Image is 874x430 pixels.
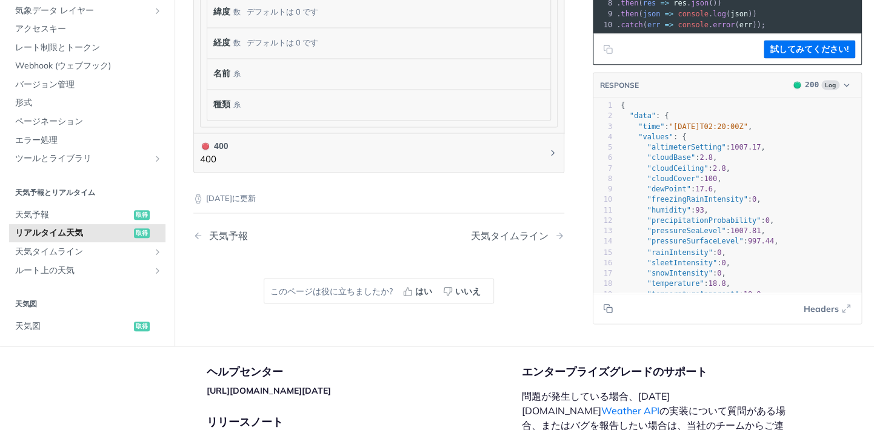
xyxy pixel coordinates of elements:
span: "temperature" [647,279,704,287]
span: 17.6 [695,185,713,193]
a: ツールとライブラリツールとライブラリのサブページを表示する [9,150,165,168]
span: 2.8 [699,153,713,162]
div: 11 [593,205,612,216]
span: : , [621,143,766,151]
span: 形式 [15,98,162,110]
a: アクセスキー [9,20,165,38]
span: : { [621,111,669,120]
span: ツールとライブラリ [15,153,150,165]
div: 6 [593,153,612,163]
a: エラー処理 [9,131,165,150]
a: 気象データ レイヤー気象データレイヤーのサブページの表示 [9,2,165,20]
span: 200 [793,81,801,88]
span: 0 [717,248,721,256]
span: : , [621,164,730,173]
span: "time" [638,122,664,131]
a: Webhook (ウェブフック) [9,57,165,75]
h5: ヘルプセンター [207,365,522,379]
span: "pressureSeaLevel" [647,227,726,235]
span: 2.8 [713,164,726,173]
span: はい [415,285,432,297]
div: 3 [593,122,612,132]
span: 天気図 [15,320,131,332]
button: 天気タイムラインのサブページを表示する [153,247,162,257]
span: : , [621,216,774,225]
a: Weather API [601,405,659,417]
span: 取得 [134,228,150,238]
span: 気象データ レイヤー [15,5,150,17]
span: : , [621,268,726,277]
span: err [647,21,661,29]
span: ページネーション [15,116,162,128]
span: 997.44 [748,237,774,245]
span: err [739,21,752,29]
div: 4 [593,132,612,142]
span: "dewPoint" [647,185,690,193]
span: => [665,10,673,18]
span: : , [621,258,730,266]
span: "altimeterSetting" [647,143,726,151]
span: 天気予報 [15,209,131,221]
span: 93 [695,206,704,214]
div: 14 [593,236,612,246]
span: いいえ [455,285,481,297]
button: ルートの天気のサブページを表示 [153,266,162,276]
button: 試してみてください! [764,40,855,58]
span: "sleetIntensity" [647,258,717,266]
span: バージョン管理 [15,79,162,91]
span: 200 [805,80,819,89]
div: 天気予報 [203,230,248,242]
button: いいえ [439,282,487,300]
div: 13 [593,226,612,236]
span: console [678,21,709,29]
span: : , [621,195,761,203]
div: 16 [593,257,612,268]
div: 天気タイムライン [471,230,555,242]
svg: シェブロン [548,148,558,157]
span: : , [621,206,709,214]
span: "data" [629,111,655,120]
span: "cloudCeiling" [647,164,708,173]
div: 糸 [233,96,241,113]
span: 取得 [134,322,150,331]
a: 天気予報取得 [9,206,165,224]
div: デフォルトは 0 です [247,3,318,21]
span: Headers [804,302,839,315]
div: 数 [233,3,241,21]
div: 糸 [233,65,241,82]
a: [URL][DOMAIN_NAME][DATE] [207,385,331,396]
button: はい [399,282,439,300]
span: レート制限とトークン [15,42,162,54]
button: RESPONSE [599,79,639,91]
span: : { [621,133,686,141]
span: 0 [752,195,756,203]
p: 400 [200,153,228,167]
button: ツールとライブラリのサブページを表示する [153,154,162,164]
span: 取得 [134,210,150,220]
span: : , [621,289,766,298]
font: このページは役に立ちましたか? [270,285,393,297]
span: リアルタイム天気 [15,227,131,239]
div: 1 [593,101,612,111]
span: 18.8 [709,279,726,287]
nav: ページネーションコントロール [193,218,564,254]
button: クリップボードにコピー [599,40,616,58]
label: 種類 [213,96,230,113]
span: json [730,10,748,18]
div: 19 [593,289,612,299]
span: 0 [721,258,726,266]
a: 天気図取得 [9,317,165,336]
label: 名前 [213,65,230,82]
div: 9 [593,8,614,19]
span: 1007.17 [730,143,761,151]
h2: 天気予報とリアルタイム [9,187,165,198]
span: log [713,10,726,18]
span: : , [621,279,730,287]
span: アクセスキー [15,23,162,35]
div: 9 [593,184,612,194]
span: console [678,10,709,18]
a: バージョン管理 [9,76,165,94]
span: "snowIntensity" [647,268,712,277]
span: 0 [717,268,721,277]
h2: 天気図 [9,299,165,309]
